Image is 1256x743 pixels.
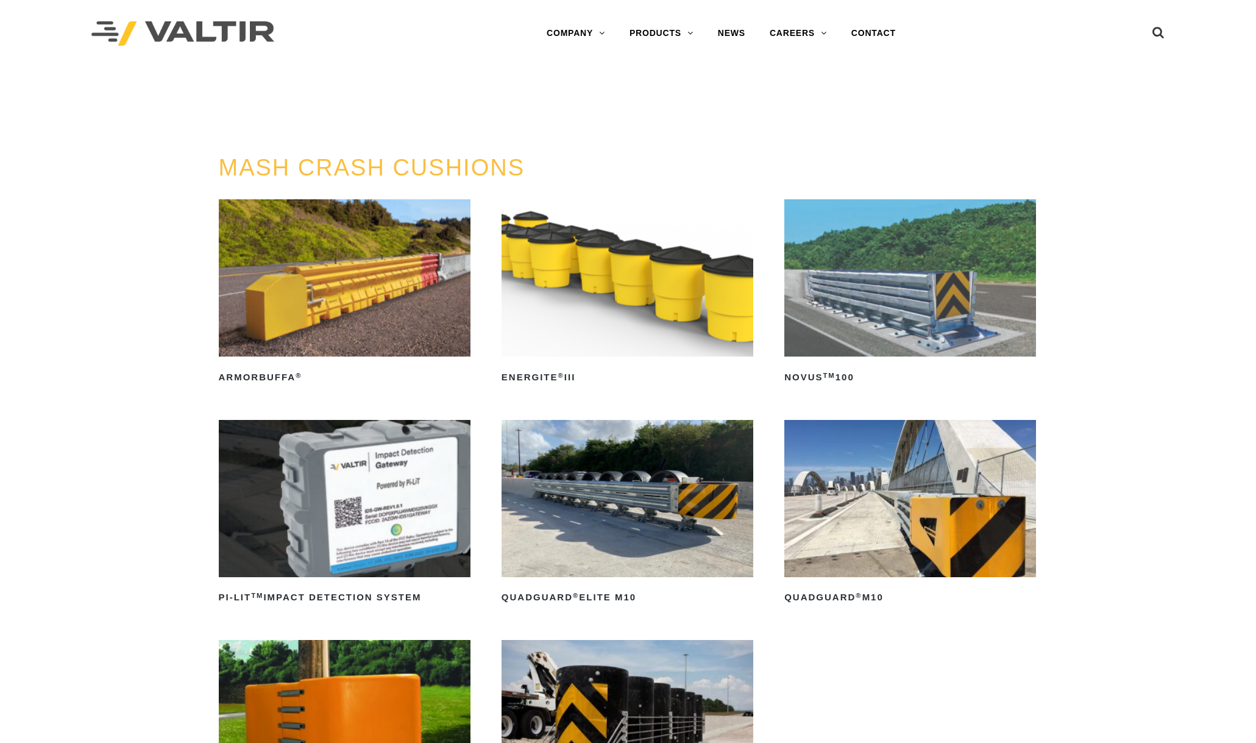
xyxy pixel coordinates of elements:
img: Valtir [91,21,274,46]
a: QuadGuard®Elite M10 [502,420,753,608]
a: CAREERS [758,21,839,46]
h2: QuadGuard M10 [784,588,1036,608]
sup: TM [251,592,263,599]
h2: NOVUS 100 [784,368,1036,387]
sup: ® [573,592,579,599]
a: PI-LITTMImpact Detection System [219,420,470,608]
sup: ® [296,372,302,379]
a: QuadGuard®M10 [784,420,1036,608]
a: ENERGITE®III [502,199,753,387]
a: ArmorBuffa® [219,199,470,387]
a: COMPANY [534,21,617,46]
a: MASH CRASH CUSHIONS [219,155,525,180]
a: NOVUSTM100 [784,199,1036,387]
a: CONTACT [839,21,908,46]
sup: ® [558,372,564,379]
sup: TM [823,372,836,379]
sup: ® [856,592,862,599]
h2: QuadGuard Elite M10 [502,588,753,608]
a: NEWS [706,21,758,46]
h2: ENERGITE III [502,368,753,387]
h2: ArmorBuffa [219,368,470,387]
h2: PI-LIT Impact Detection System [219,588,470,608]
a: PRODUCTS [617,21,706,46]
